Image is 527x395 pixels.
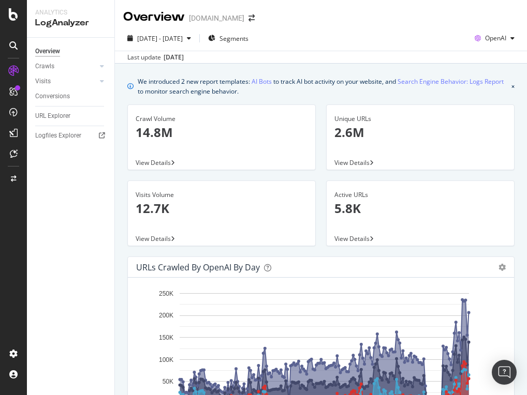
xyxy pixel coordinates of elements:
[136,190,308,200] div: Visits Volume
[334,234,370,243] span: View Details
[35,91,70,102] div: Conversions
[334,114,506,124] div: Unique URLs
[35,76,51,87] div: Visits
[499,264,506,271] div: gear
[159,356,173,363] text: 100K
[136,200,308,217] p: 12.7K
[492,360,517,385] div: Open Intercom Messenger
[35,61,54,72] div: Crawls
[159,312,173,320] text: 200K
[35,46,107,57] a: Overview
[248,14,255,22] div: arrow-right-arrow-left
[127,76,515,96] div: info banner
[334,200,506,217] p: 5.8K
[35,130,81,141] div: Logfiles Explorer
[252,76,272,87] a: AI Bots
[334,190,506,200] div: Active URLs
[398,76,504,87] a: Search Engine Behavior: Logs Report
[159,334,173,341] text: 150K
[334,124,506,141] p: 2.6M
[136,262,260,272] div: URLs Crawled by OpenAI by day
[137,34,183,43] span: [DATE] - [DATE]
[35,61,97,72] a: Crawls
[334,158,370,167] span: View Details
[136,234,171,243] span: View Details
[35,111,70,121] div: URL Explorer
[471,30,519,47] button: OpenAI
[485,34,506,42] span: OpenAI
[509,74,517,98] button: close banner
[163,378,173,385] text: 50K
[219,34,248,43] span: Segments
[138,76,507,96] div: We introduced 2 new report templates: to track AI bot activity on your website, and to monitor se...
[189,13,244,23] div: [DOMAIN_NAME]
[35,111,107,121] a: URL Explorer
[204,30,253,47] button: Segments
[136,124,308,141] p: 14.8M
[35,76,97,87] a: Visits
[35,8,106,17] div: Analytics
[127,53,184,62] div: Last update
[159,290,173,297] text: 250K
[164,53,184,62] div: [DATE]
[35,91,107,102] a: Conversions
[136,114,308,124] div: Crawl Volume
[35,17,106,29] div: LogAnalyzer
[35,130,107,141] a: Logfiles Explorer
[123,8,185,26] div: Overview
[123,30,195,47] button: [DATE] - [DATE]
[136,158,171,167] span: View Details
[35,46,60,57] div: Overview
